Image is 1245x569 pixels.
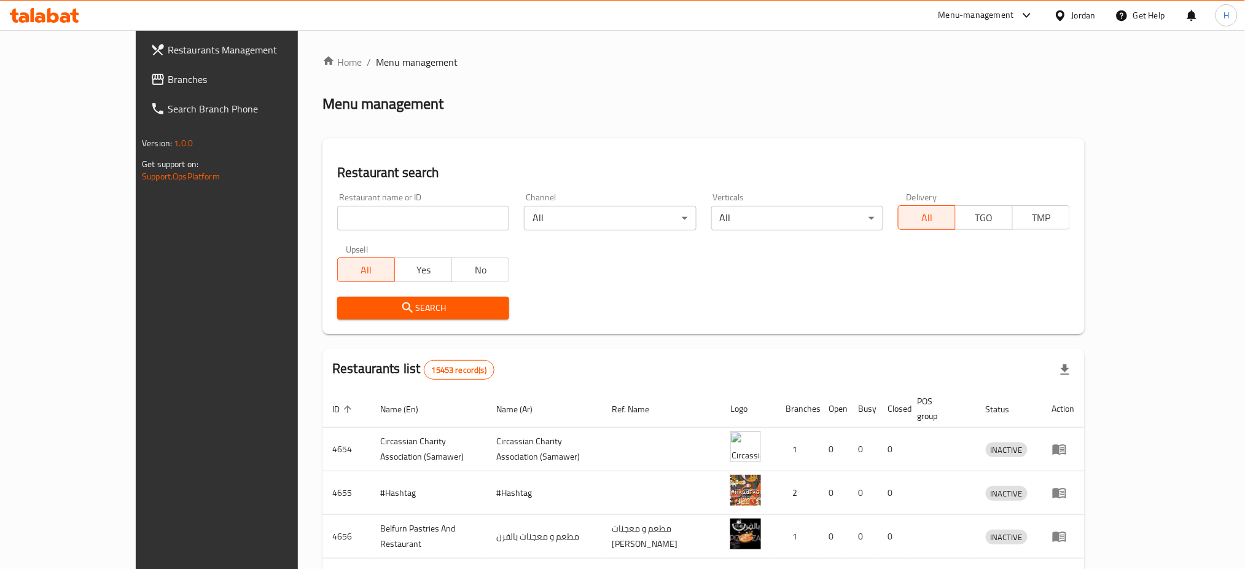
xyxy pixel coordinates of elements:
td: 4656 [322,515,370,559]
span: Yes [400,261,447,279]
span: Get support on: [142,156,198,172]
div: Jordan [1072,9,1096,22]
td: 4655 [322,471,370,515]
button: Search [337,297,509,320]
a: Branches [141,65,344,94]
span: Name (Ar) [496,402,548,417]
div: INACTIVE [986,442,1028,457]
td: 1 [776,428,819,471]
th: Logo [720,390,776,428]
td: 4654 [322,428,370,471]
span: INACTIVE [986,443,1028,457]
label: Delivery [907,193,937,202]
h2: Restaurant search [337,163,1070,182]
span: All [904,209,951,227]
img: ​Circassian ​Charity ​Association​ (Samawer) [730,431,761,462]
td: 0 [819,428,848,471]
td: 0 [819,515,848,559]
span: All [343,261,390,279]
td: ​Circassian ​Charity ​Association​ (Samawer) [370,428,486,471]
td: مطعم و معجنات بالفرن [486,515,603,559]
nav: breadcrumb [322,55,1085,69]
td: 0 [819,471,848,515]
div: INACTIVE [986,530,1028,544]
td: 1 [776,515,819,559]
h2: Menu management [322,94,443,114]
td: 0 [878,515,907,559]
td: ​Circassian ​Charity ​Association​ (Samawer) [486,428,603,471]
span: H [1224,9,1229,22]
th: Busy [848,390,878,428]
div: Menu-management [939,8,1014,23]
input: Search for restaurant name or ID.. [337,206,509,230]
div: All [711,206,883,230]
span: POS group [917,394,961,423]
th: Action [1042,390,1085,428]
span: TMP [1018,209,1065,227]
span: Menu management [376,55,458,69]
th: Branches [776,390,819,428]
div: All [524,206,696,230]
span: Ref. Name [612,402,666,417]
td: 0 [848,428,878,471]
span: Restaurants Management [168,42,334,57]
a: Search Branch Phone [141,94,344,124]
button: All [898,205,956,230]
button: TMP [1012,205,1070,230]
span: INACTIVE [986,487,1028,501]
button: All [337,257,395,282]
td: 0 [848,471,878,515]
img: Belfurn Pastries And Restaurant [730,519,761,549]
span: 1.0.0 [174,135,193,151]
img: #Hashtag [730,475,761,506]
div: Total records count [424,360,494,380]
td: #Hashtag [370,471,486,515]
div: Menu [1052,485,1075,500]
span: Search Branch Phone [168,101,334,116]
span: ID [332,402,356,417]
div: Menu [1052,442,1075,457]
button: Yes [394,257,452,282]
div: Menu [1052,529,1075,544]
span: Search [347,300,499,316]
span: Branches [168,72,334,87]
td: 2 [776,471,819,515]
span: Name (En) [380,402,434,417]
td: Belfurn Pastries And Restaurant [370,515,486,559]
th: Open [819,390,848,428]
span: Status [986,402,1026,417]
div: Export file [1050,355,1080,385]
label: Upsell [346,245,369,254]
span: TGO [961,209,1008,227]
a: Support.OpsPlatform [142,168,220,184]
td: 0 [878,471,907,515]
button: TGO [955,205,1013,230]
td: 0 [848,515,878,559]
th: Closed [878,390,907,428]
h2: Restaurants list [332,359,494,380]
a: Restaurants Management [141,35,344,65]
button: No [451,257,509,282]
td: #Hashtag [486,471,603,515]
li: / [367,55,371,69]
td: مطعم و معجنات [PERSON_NAME] [603,515,720,559]
span: INACTIVE [986,530,1028,544]
span: No [457,261,504,279]
span: Version: [142,135,172,151]
span: 15453 record(s) [424,364,494,376]
td: 0 [878,428,907,471]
